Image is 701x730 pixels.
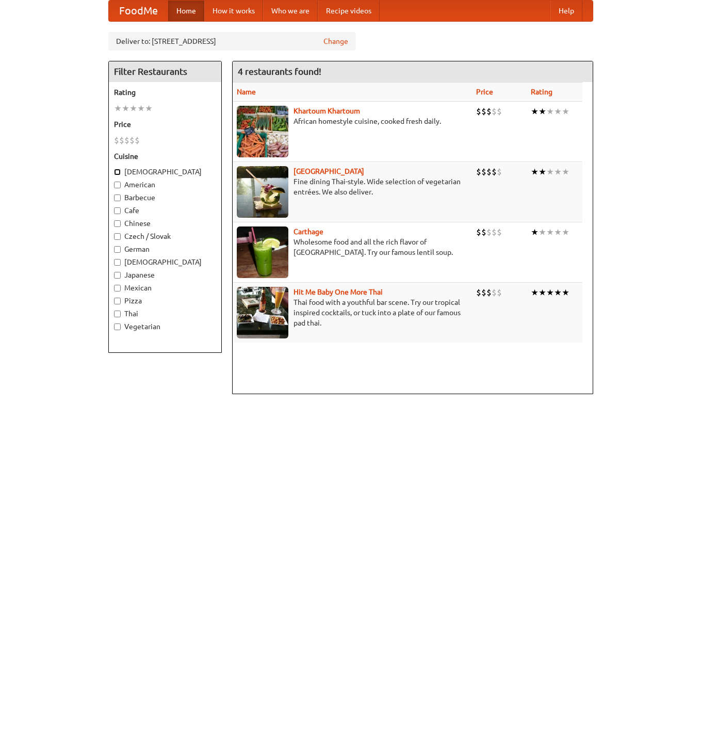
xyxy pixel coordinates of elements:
[237,166,288,218] img: satay.jpg
[476,106,481,117] li: $
[114,119,216,129] h5: Price
[554,287,562,298] li: ★
[481,106,486,117] li: $
[237,297,468,328] p: Thai food with a youthful bar scene. Try our tropical inspired cocktails, or tuck into a plate of...
[237,226,288,278] img: carthage.jpg
[114,270,216,280] label: Japanese
[531,106,539,117] li: ★
[237,237,468,257] p: Wholesome food and all the rich flavor of [GEOGRAPHIC_DATA]. Try our famous lentil soup.
[562,166,569,177] li: ★
[318,1,380,21] a: Recipe videos
[114,298,121,304] input: Pizza
[114,205,216,216] label: Cafe
[114,285,121,291] input: Mexican
[114,194,121,201] input: Barbecue
[114,309,216,319] label: Thai
[109,1,168,21] a: FoodMe
[137,103,145,114] li: ★
[550,1,582,21] a: Help
[168,1,204,21] a: Home
[323,36,348,46] a: Change
[562,226,569,238] li: ★
[546,166,554,177] li: ★
[114,259,121,266] input: [DEMOGRAPHIC_DATA]
[119,135,124,146] li: $
[546,287,554,298] li: ★
[114,103,122,114] li: ★
[554,106,562,117] li: ★
[114,246,121,253] input: German
[531,166,539,177] li: ★
[294,107,360,115] a: Khartoum Khartoum
[497,166,502,177] li: $
[145,103,153,114] li: ★
[492,287,497,298] li: $
[204,1,263,21] a: How it works
[114,135,119,146] li: $
[114,311,121,317] input: Thai
[539,287,546,298] li: ★
[114,283,216,293] label: Mexican
[114,272,121,279] input: Japanese
[539,166,546,177] li: ★
[562,106,569,117] li: ★
[486,226,492,238] li: $
[114,296,216,306] label: Pizza
[476,226,481,238] li: $
[114,180,216,190] label: American
[546,226,554,238] li: ★
[486,166,492,177] li: $
[539,226,546,238] li: ★
[562,287,569,298] li: ★
[114,321,216,332] label: Vegetarian
[238,67,321,76] ng-pluralize: 4 restaurants found!
[497,106,502,117] li: $
[129,103,137,114] li: ★
[497,226,502,238] li: $
[114,244,216,254] label: German
[122,103,129,114] li: ★
[114,323,121,330] input: Vegetarian
[294,288,383,296] a: Hit Me Baby One More Thai
[114,169,121,175] input: [DEMOGRAPHIC_DATA]
[531,226,539,238] li: ★
[237,106,288,157] img: khartoum.jpg
[554,226,562,238] li: ★
[108,32,356,51] div: Deliver to: [STREET_ADDRESS]
[486,106,492,117] li: $
[114,257,216,267] label: [DEMOGRAPHIC_DATA]
[237,287,288,338] img: babythai.jpg
[263,1,318,21] a: Who we are
[476,88,493,96] a: Price
[237,116,468,126] p: African homestyle cuisine, cooked fresh daily.
[497,287,502,298] li: $
[114,218,216,229] label: Chinese
[114,207,121,214] input: Cafe
[492,166,497,177] li: $
[476,287,481,298] li: $
[114,231,216,241] label: Czech / Slovak
[481,287,486,298] li: $
[237,176,468,197] p: Fine dining Thai-style. Wide selection of vegetarian entrées. We also deliver.
[135,135,140,146] li: $
[114,182,121,188] input: American
[486,287,492,298] li: $
[531,287,539,298] li: ★
[294,228,323,236] a: Carthage
[114,167,216,177] label: [DEMOGRAPHIC_DATA]
[114,192,216,203] label: Barbecue
[114,151,216,161] h5: Cuisine
[546,106,554,117] li: ★
[481,226,486,238] li: $
[114,87,216,98] h5: Rating
[129,135,135,146] li: $
[476,166,481,177] li: $
[481,166,486,177] li: $
[531,88,552,96] a: Rating
[539,106,546,117] li: ★
[294,167,364,175] a: [GEOGRAPHIC_DATA]
[237,88,256,96] a: Name
[109,61,221,82] h4: Filter Restaurants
